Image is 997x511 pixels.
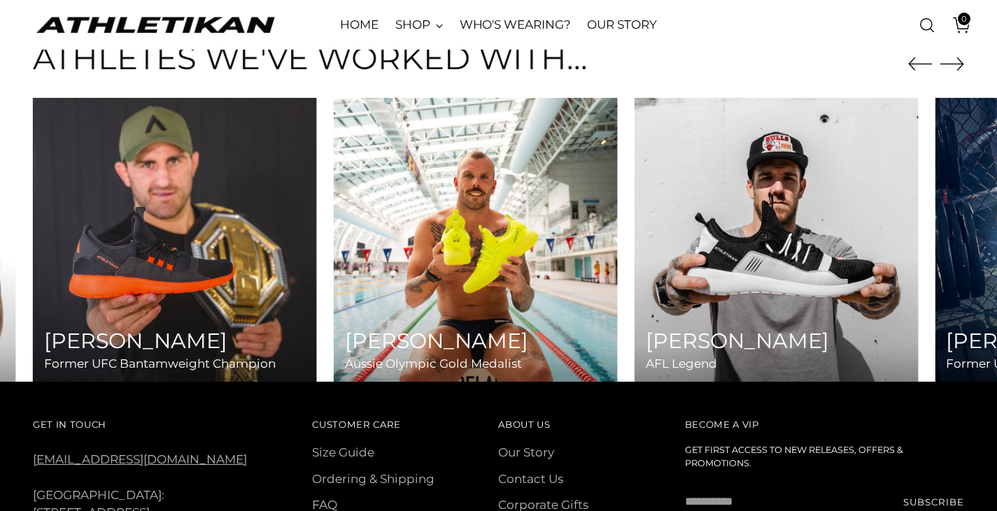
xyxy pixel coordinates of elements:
[340,10,379,41] a: HOME
[33,452,247,466] a: [EMAIL_ADDRESS][DOMAIN_NAME]
[646,329,907,352] h4: [PERSON_NAME]
[33,41,588,75] h2: Athletes we've worked with...
[908,52,932,76] button: Move to previous carousel slide
[498,445,554,459] a: Our Story
[942,11,970,39] a: Open cart modal
[913,11,941,39] a: Open search modal
[460,10,571,41] a: WHO'S WEARING?
[312,472,434,486] a: Ordering & Shipping
[33,14,278,36] a: ATHLETIKAN
[940,52,964,75] button: Move to next carousel slide
[498,419,550,430] span: About Us
[395,10,443,41] a: SHOP
[345,355,607,373] p: Aussie Olympic Gold Medalist
[44,355,306,373] p: Former UFC Bantamweight Champion
[685,444,964,470] h6: Get first access to new releases, offers & promotions.
[33,419,106,430] span: Get In Touch
[312,445,374,459] a: Size Guide
[44,329,306,352] h4: [PERSON_NAME]
[345,329,607,352] h4: [PERSON_NAME]
[498,472,563,486] a: Contact Us
[685,419,759,430] span: Become a VIP
[958,13,970,25] span: 0
[312,419,401,430] span: Customer Care
[587,10,656,41] a: OUR STORY
[646,355,907,373] p: AFL Legend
